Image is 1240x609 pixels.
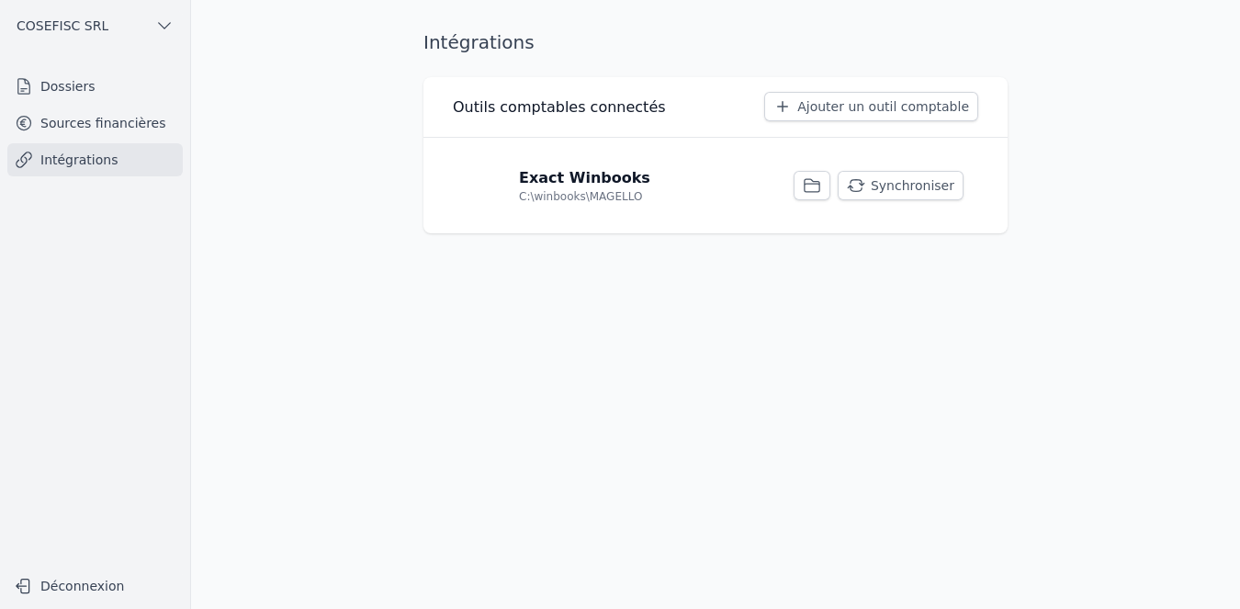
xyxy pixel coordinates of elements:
p: C:\winbooks\MAGELLO [519,189,642,204]
h1: Intégrations [423,29,535,55]
button: COSEFISC SRL [7,11,183,40]
a: Dossiers [7,70,183,103]
a: Intégrations [7,143,183,176]
button: Synchroniser [838,171,964,200]
a: Sources financières [7,107,183,140]
span: COSEFISC SRL [17,17,108,35]
h3: Outils comptables connectés [453,96,666,118]
button: Ajouter un outil comptable [764,92,978,121]
button: Déconnexion [7,571,183,601]
a: Exact Winbooks C:\winbooks\MAGELLO Synchroniser [453,152,978,219]
p: Exact Winbooks [519,167,650,189]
